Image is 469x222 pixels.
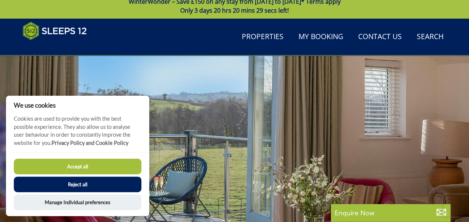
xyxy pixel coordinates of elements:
[414,29,447,45] a: Search
[296,29,346,45] a: My Booking
[19,45,97,51] iframe: Customer reviews powered by Trustpilot
[14,177,141,192] button: Reject all
[6,102,149,109] h2: We use cookies
[14,194,141,210] button: Manage Individual preferences
[51,140,128,146] a: Privacy Policy and Cookie Policy
[6,115,149,152] p: Cookies are used to provide you with the best possible experience. They also allow us to analyse ...
[23,22,87,40] img: Sleeps 12
[180,6,289,15] span: Only 3 days 20 hrs 20 mins 29 secs left!
[335,208,447,218] p: Enquire Now
[239,29,287,45] a: Properties
[355,29,405,45] a: Contact Us
[14,159,141,174] button: Accept all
